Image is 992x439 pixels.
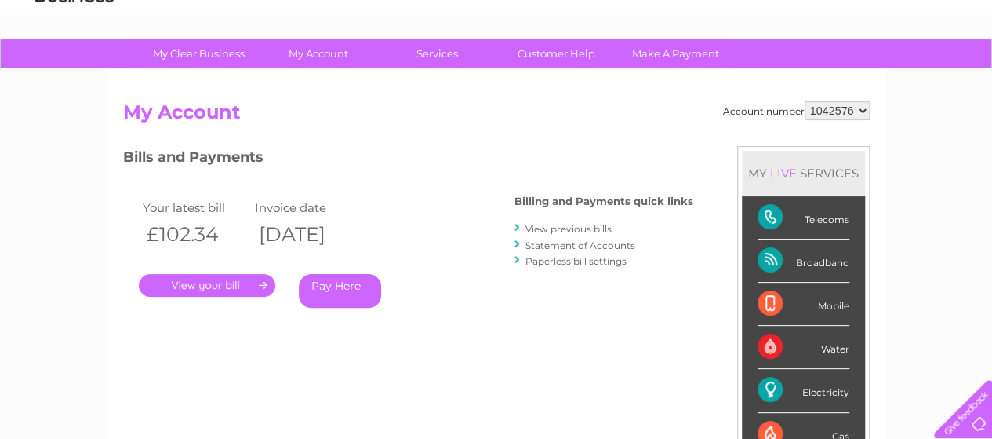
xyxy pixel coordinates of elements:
h4: Billing and Payments quick links [514,196,693,207]
a: Paperless bill settings [525,255,627,267]
a: Water [716,67,746,79]
a: Customer Help [492,39,621,68]
a: . [139,274,275,297]
a: Make A Payment [611,39,740,68]
div: Telecoms [758,196,849,240]
div: Electricity [758,369,849,412]
a: Pay Here [299,274,381,308]
h2: My Account [123,101,870,131]
div: LIVE [767,166,800,181]
img: logo.png [35,41,114,89]
a: Contact [888,67,926,79]
th: £102.34 [139,218,252,251]
a: Blog [856,67,878,79]
a: My Account [253,39,383,68]
a: Statement of Accounts [525,240,635,251]
a: Log out [940,67,977,79]
div: Broadband [758,240,849,283]
a: View previous bills [525,223,612,235]
td: Invoice date [251,197,364,218]
div: Mobile [758,283,849,326]
div: MY SERVICES [742,151,865,196]
div: Water [758,326,849,369]
a: Telecoms [799,67,846,79]
h3: Bills and Payments [123,146,693,174]
a: Energy [755,67,790,79]
a: 0333 014 3131 [696,8,805,27]
div: Clear Business is a trading name of Verastar Limited (registered in [GEOGRAPHIC_DATA] No. 3667643... [126,9,867,76]
div: Account number [723,101,870,120]
th: [DATE] [251,218,364,251]
a: Services [372,39,502,68]
td: Your latest bill [139,197,252,218]
a: My Clear Business [134,39,263,68]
